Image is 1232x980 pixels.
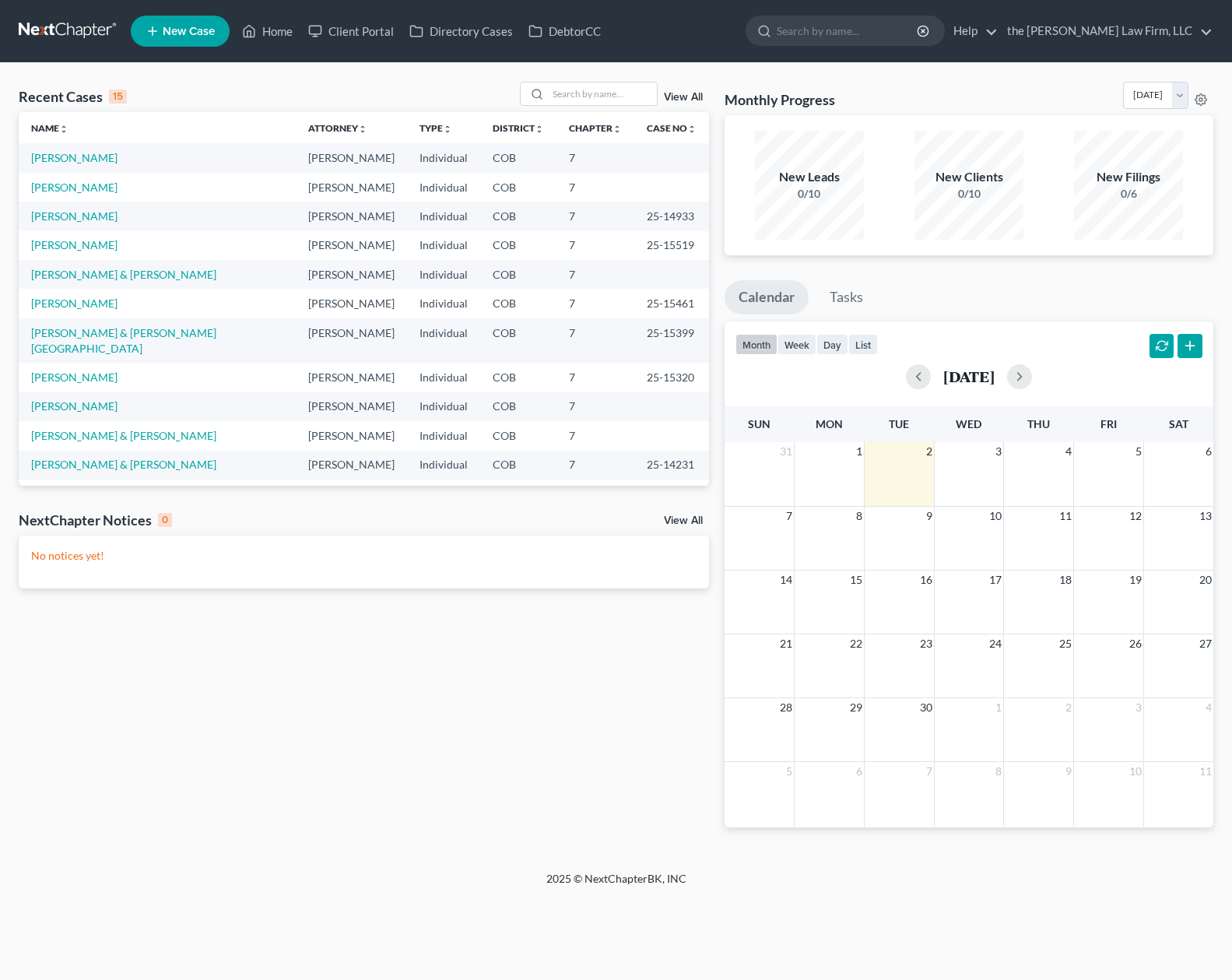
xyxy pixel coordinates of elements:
[634,479,709,508] td: 25-14770
[816,334,848,355] button: day
[407,363,480,392] td: Individual
[687,125,697,134] i: unfold_more
[300,17,402,45] a: Client Portal
[988,571,1003,589] span: 17
[556,202,634,230] td: 7
[855,507,864,525] span: 8
[296,143,407,172] td: [PERSON_NAME]
[535,125,544,134] i: unfold_more
[784,507,794,525] span: 7
[725,280,809,314] a: Calendar
[31,181,118,194] a: [PERSON_NAME]
[296,479,407,508] td: [PERSON_NAME]
[480,260,556,289] td: COB
[480,231,556,260] td: COB
[443,125,452,134] i: unfold_more
[19,511,172,529] div: NextChapter Notices
[296,363,407,392] td: [PERSON_NAME]
[889,417,909,430] span: Tue
[1169,417,1188,430] span: Sat
[956,417,981,430] span: Wed
[816,280,877,314] a: Tasks
[918,634,934,653] span: 23
[778,442,794,461] span: 31
[407,392,480,421] td: Individual
[31,238,118,251] a: [PERSON_NAME]
[1134,698,1143,717] span: 3
[480,318,556,363] td: COB
[778,571,794,589] span: 14
[735,334,777,355] button: month
[914,168,1023,186] div: New Clients
[402,17,521,45] a: Directory Cases
[634,363,709,392] td: 25-15320
[988,507,1003,525] span: 10
[1128,571,1143,589] span: 19
[848,698,864,717] span: 29
[634,202,709,230] td: 25-14933
[556,260,634,289] td: 7
[31,399,118,413] a: [PERSON_NAME]
[634,231,709,260] td: 25-15519
[748,417,770,430] span: Sun
[725,90,835,109] h3: Monthly Progress
[1128,507,1143,525] span: 12
[296,231,407,260] td: [PERSON_NAME]
[1058,507,1073,525] span: 11
[407,289,480,318] td: Individual
[556,392,634,421] td: 7
[548,83,657,105] input: Search by name...
[480,451,556,479] td: COB
[634,318,709,363] td: 25-15399
[1064,762,1073,781] span: 9
[777,16,919,45] input: Search by name...
[407,479,480,508] td: Individual
[988,634,1003,653] span: 24
[999,17,1213,45] a: the [PERSON_NAME] Law Firm, LLC
[1074,168,1183,186] div: New Filings
[1064,698,1073,717] span: 2
[848,571,864,589] span: 15
[1064,442,1073,461] span: 4
[19,87,127,106] div: Recent Cases
[31,122,68,134] a: Nameunfold_more
[784,762,794,781] span: 5
[1134,442,1143,461] span: 5
[634,289,709,318] td: 25-15461
[407,318,480,363] td: Individual
[925,442,934,461] span: 2
[296,260,407,289] td: [PERSON_NAME]
[1204,698,1213,717] span: 4
[234,17,300,45] a: Home
[664,92,703,103] a: View All
[296,451,407,479] td: [PERSON_NAME]
[816,417,843,430] span: Mon
[31,429,216,442] a: [PERSON_NAME] & [PERSON_NAME]
[296,392,407,421] td: [PERSON_NAME]
[1100,417,1117,430] span: Fri
[1198,634,1213,653] span: 27
[994,762,1003,781] span: 8
[407,143,480,172] td: Individual
[358,125,367,134] i: unfold_more
[296,289,407,318] td: [PERSON_NAME]
[556,451,634,479] td: 7
[480,202,556,230] td: COB
[31,326,216,355] a: [PERSON_NAME] & [PERSON_NAME][GEOGRAPHIC_DATA]
[755,186,864,202] div: 0/10
[1074,186,1183,202] div: 0/6
[569,122,622,134] a: Chapterunfold_more
[556,231,634,260] td: 7
[1198,762,1213,781] span: 11
[480,479,556,508] td: COB
[31,458,216,471] a: [PERSON_NAME] & [PERSON_NAME]
[163,26,215,37] span: New Case
[778,634,794,653] span: 21
[31,151,118,164] a: [PERSON_NAME]
[778,698,794,717] span: 28
[480,289,556,318] td: COB
[777,334,816,355] button: week
[855,762,864,781] span: 6
[1198,507,1213,525] span: 13
[1198,571,1213,589] span: 20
